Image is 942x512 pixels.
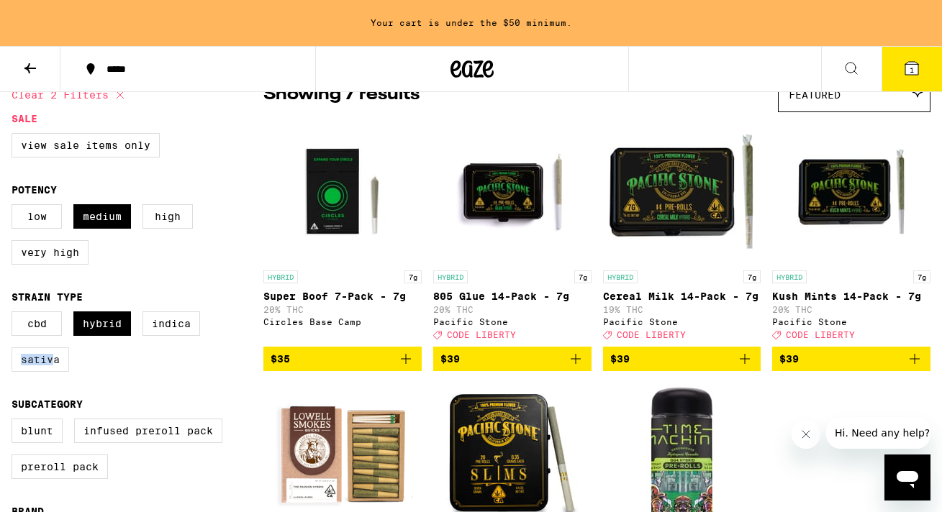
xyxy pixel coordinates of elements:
label: Hybrid [73,311,131,336]
a: Open page for Kush Mints 14-Pack - 7g from Pacific Stone [772,119,930,347]
span: $39 [779,353,799,365]
label: CBD [12,311,62,336]
span: 1 [910,65,914,74]
p: HYBRID [263,270,298,283]
a: Open page for Cereal Milk 14-Pack - 7g from Pacific Stone [603,119,761,347]
button: Add to bag [263,347,422,371]
span: CODE LIBERTY [447,330,516,339]
label: Preroll Pack [12,454,108,479]
span: CODE LIBERTY [617,330,686,339]
span: CODE LIBERTY [786,330,855,339]
p: 7g [404,270,422,283]
iframe: Button to launch messaging window [884,454,930,500]
img: Pacific Stone - Cereal Milk 14-Pack - 7g [610,119,753,263]
button: Add to bag [433,347,592,371]
label: View Sale Items Only [12,133,160,157]
a: Open page for 805 Glue 14-Pack - 7g from Pacific Stone [433,119,592,347]
legend: Sale [12,113,37,124]
p: 19% THC [603,305,761,314]
p: HYBRID [603,270,638,283]
label: Infused Preroll Pack [74,419,222,443]
button: Add to bag [603,347,761,371]
span: Featured [789,89,841,101]
button: Clear 2 filters [12,77,129,113]
div: Circles Base Camp [263,317,422,326]
label: Low [12,204,62,229]
p: Showing 7 results [263,83,420,107]
span: $39 [610,353,630,365]
span: $39 [440,353,460,365]
p: 7g [743,270,761,283]
div: Pacific Stone [772,317,930,326]
label: Indica [142,311,200,336]
p: Super Boof 7-Pack - 7g [263,291,422,302]
div: Pacific Stone [603,317,761,326]
img: Pacific Stone - 805 Glue 14-Pack - 7g [440,119,584,263]
iframe: Close message [792,420,820,449]
iframe: Message from company [826,417,930,449]
p: 20% THC [433,305,592,314]
label: Sativa [12,347,69,372]
legend: Potency [12,184,57,196]
span: $35 [271,353,290,365]
img: Pacific Stone - Kush Mints 14-Pack - 7g [779,119,923,263]
label: Very High [12,240,89,265]
p: 805 Glue 14-Pack - 7g [433,291,592,302]
p: 20% THC [263,305,422,314]
p: 20% THC [772,305,930,314]
p: HYBRID [433,270,468,283]
p: 7g [574,270,592,283]
button: Add to bag [772,347,930,371]
label: High [142,204,193,229]
img: Circles Base Camp - Super Boof 7-Pack - 7g [271,119,415,263]
label: Medium [73,204,131,229]
legend: Strain Type [12,291,83,303]
p: 7g [913,270,930,283]
legend: Subcategory [12,398,83,410]
button: 1 [882,47,942,91]
p: Kush Mints 14-Pack - 7g [772,291,930,302]
p: HYBRID [772,270,807,283]
label: Blunt [12,419,63,443]
p: Cereal Milk 14-Pack - 7g [603,291,761,302]
a: Open page for Super Boof 7-Pack - 7g from Circles Base Camp [263,119,422,347]
div: Pacific Stone [433,317,592,326]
